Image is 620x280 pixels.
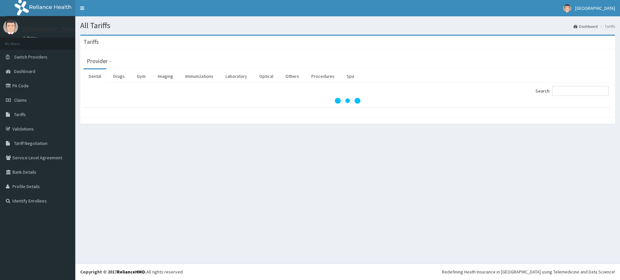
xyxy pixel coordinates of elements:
[14,140,47,146] span: Tariff Negotiation
[80,269,146,275] strong: Copyright © 2017 .
[14,68,35,74] span: Dashboard
[220,69,252,83] a: Laboratory
[23,26,77,32] p: [GEOGRAPHIC_DATA]
[335,88,361,114] svg: audio-loading
[442,269,615,275] div: Redefining Heath Insurance in [GEOGRAPHIC_DATA] using Telemedicine and Data Science!
[14,112,26,117] span: Tariffs
[254,69,279,83] a: Optical
[180,69,219,83] a: Immunizations
[87,58,111,64] h3: Provider -
[23,36,39,40] a: Online
[153,69,178,83] a: Imaging
[80,21,615,30] h1: All Tariffs
[117,269,145,275] a: RelianceHMO
[75,263,620,280] footer: All rights reserved.
[3,20,18,34] img: User Image
[341,69,359,83] a: Spa
[83,39,99,45] h3: Tariffs
[552,86,609,96] input: Search:
[563,4,571,12] img: User Image
[598,24,615,29] li: Tariffs
[575,5,615,11] span: [GEOGRAPHIC_DATA]
[83,69,106,83] a: Dental
[280,69,304,83] a: Others
[14,97,27,103] span: Claims
[14,54,47,60] span: Switch Providers
[574,24,598,29] a: Dashboard
[306,69,340,83] a: Procedures
[108,69,130,83] a: Drugs
[536,86,609,96] label: Search:
[132,69,151,83] a: Gym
